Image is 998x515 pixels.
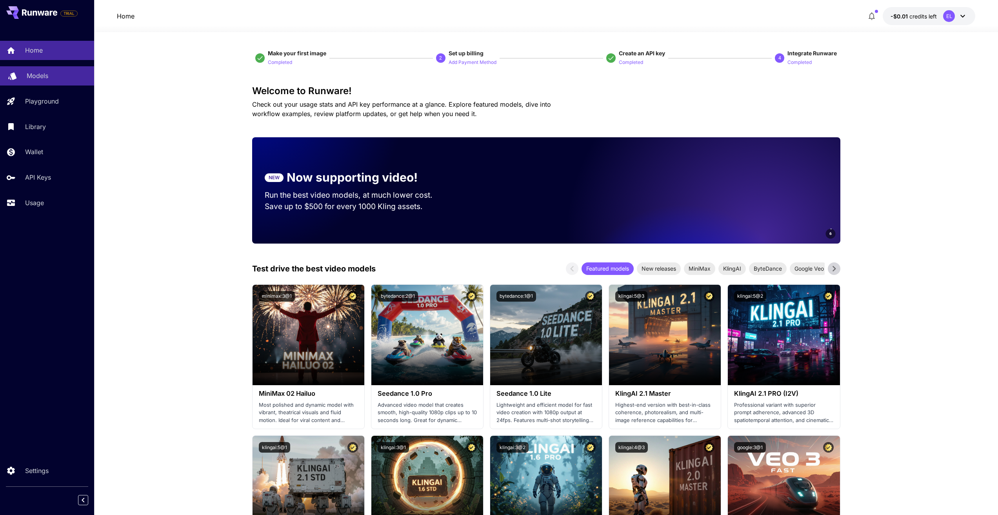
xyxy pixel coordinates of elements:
[259,442,290,453] button: klingai:5@1
[269,174,280,181] p: NEW
[787,57,812,67] button: Completed
[909,13,937,20] span: credits left
[268,57,292,67] button: Completed
[496,291,536,302] button: bytedance:1@1
[25,122,46,131] p: Library
[449,57,496,67] button: Add Payment Method
[790,262,829,275] div: Google Veo
[61,11,77,16] span: TRIAL
[25,198,44,207] p: Usage
[25,173,51,182] p: API Keys
[259,401,358,424] p: Most polished and dynamic model with vibrant, theatrical visuals and fluid motion. Ideal for vira...
[253,285,364,385] img: alt
[585,291,596,302] button: Certified Model – Vetted for best performance and includes a commercial license.
[252,86,840,96] h3: Welcome to Runware!
[347,291,358,302] button: Certified Model – Vetted for best performance and includes a commercial license.
[378,291,418,302] button: bytedance:2@1
[891,13,909,20] span: -$0.01
[449,59,496,66] p: Add Payment Method
[449,50,484,56] span: Set up billing
[684,264,715,273] span: MiniMax
[287,169,418,186] p: Now supporting video!
[268,50,326,56] span: Make your first image
[60,9,78,18] span: Add your payment card to enable full platform functionality.
[378,401,477,424] p: Advanced video model that creates smooth, high-quality 1080p clips up to 10 seconds long. Great f...
[704,442,714,453] button: Certified Model – Vetted for best performance and includes a commercial license.
[823,291,834,302] button: Certified Model – Vetted for best performance and includes a commercial license.
[27,71,48,80] p: Models
[496,442,529,453] button: klingai:3@2
[619,50,665,56] span: Create an API key
[265,189,447,201] p: Run the best video models, at much lower cost.
[619,59,643,66] p: Completed
[268,59,292,66] p: Completed
[259,390,358,397] h3: MiniMax 02 Hailuo
[25,96,59,106] p: Playground
[829,231,832,237] span: 6
[84,493,94,507] div: Collapse sidebar
[637,262,681,275] div: New releases
[734,291,766,302] button: klingai:5@2
[466,291,477,302] button: Certified Model – Vetted for best performance and includes a commercial license.
[619,57,643,67] button: Completed
[439,55,442,62] p: 2
[734,401,833,424] p: Professional variant with superior prompt adherence, advanced 3D spatiotemporal attention, and ci...
[787,59,812,66] p: Completed
[615,390,714,397] h3: KlingAI 2.1 Master
[582,262,634,275] div: Featured models
[704,291,714,302] button: Certified Model – Vetted for best performance and includes a commercial license.
[615,291,647,302] button: klingai:5@3
[378,442,409,453] button: klingai:3@1
[823,442,834,453] button: Certified Model – Vetted for best performance and includes a commercial license.
[787,50,837,56] span: Integrate Runware
[883,7,975,25] button: -$0.0077EL
[466,442,477,453] button: Certified Model – Vetted for best performance and includes a commercial license.
[25,147,43,157] p: Wallet
[734,390,833,397] h3: KlingAI 2.1 PRO (I2V)
[718,262,746,275] div: KlingAI
[490,285,602,385] img: alt
[265,201,447,212] p: Save up to $500 for every 1000 Kling assets.
[117,11,135,21] a: Home
[684,262,715,275] div: MiniMax
[749,264,787,273] span: ByteDance
[378,390,477,397] h3: Seedance 1.0 Pro
[259,291,295,302] button: minimax:3@1
[728,285,840,385] img: alt
[585,442,596,453] button: Certified Model – Vetted for best performance and includes a commercial license.
[25,45,43,55] p: Home
[371,285,483,385] img: alt
[778,55,781,62] p: 4
[615,401,714,424] p: Highest-end version with best-in-class coherence, photorealism, and multi-image reference capabil...
[252,263,376,275] p: Test drive the best video models
[496,390,596,397] h3: Seedance 1.0 Lite
[117,11,135,21] nav: breadcrumb
[637,264,681,273] span: New releases
[609,285,721,385] img: alt
[582,264,634,273] span: Featured models
[790,264,829,273] span: Google Veo
[25,466,49,475] p: Settings
[347,442,358,453] button: Certified Model – Vetted for best performance and includes a commercial license.
[943,10,955,22] div: EL
[749,262,787,275] div: ByteDance
[891,12,937,20] div: -$0.0077
[615,442,648,453] button: klingai:4@3
[252,100,551,118] span: Check out your usage stats and API key performance at a glance. Explore featured models, dive int...
[734,442,766,453] button: google:3@1
[78,495,88,505] button: Collapse sidebar
[496,401,596,424] p: Lightweight and efficient model for fast video creation with 1080p output at 24fps. Features mult...
[718,264,746,273] span: KlingAI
